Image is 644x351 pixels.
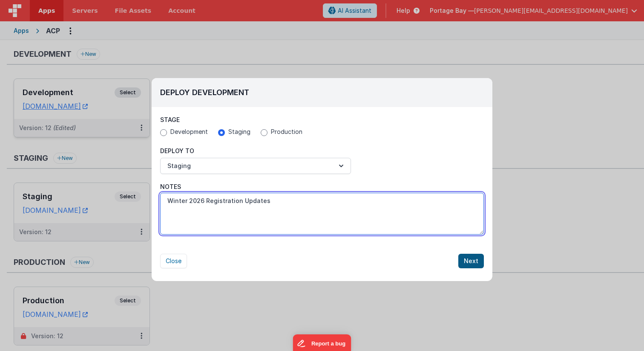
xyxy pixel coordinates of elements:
span: Stage [160,116,180,123]
p: Deploy To [160,147,351,155]
textarea: Notes [160,193,484,235]
span: Development [170,128,208,136]
input: Development [160,129,167,136]
input: Production [261,129,267,136]
button: Next [458,254,484,268]
span: Staging [228,128,250,136]
button: Staging [160,158,351,174]
button: Close [160,254,187,268]
span: Production [271,128,302,136]
span: Notes [160,183,181,191]
input: Staging [218,129,225,136]
h2: Deploy Development [160,87,484,99]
